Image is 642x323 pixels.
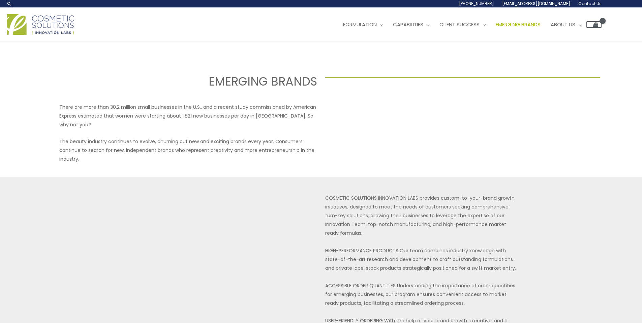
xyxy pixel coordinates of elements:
[42,74,317,89] h2: EMERGING BRANDS
[439,21,480,28] span: Client Success
[333,14,602,35] nav: Site Navigation
[502,1,570,6] span: [EMAIL_ADDRESS][DOMAIN_NAME]
[496,21,541,28] span: Emerging Brands
[59,137,317,163] p: The beauty industry continues to evolve, churning out new and exciting brands every year. Consume...
[491,14,546,35] a: Emerging Brands
[551,21,575,28] span: About Us
[343,21,377,28] span: Formulation
[578,1,602,6] span: Contact Us
[7,1,12,6] a: Search icon link
[388,14,434,35] a: Capabilities
[546,14,586,35] a: About Us
[7,14,74,35] img: Cosmetic Solutions Logo
[434,14,491,35] a: Client Success
[459,1,494,6] span: [PHONE_NUMBER]
[586,21,602,28] a: View Shopping Cart, empty
[393,21,423,28] span: Capabilities
[338,14,388,35] a: Formulation
[59,103,317,129] p: There are more than 30.2 million small businesses in the U.S., and a recent study commissioned by...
